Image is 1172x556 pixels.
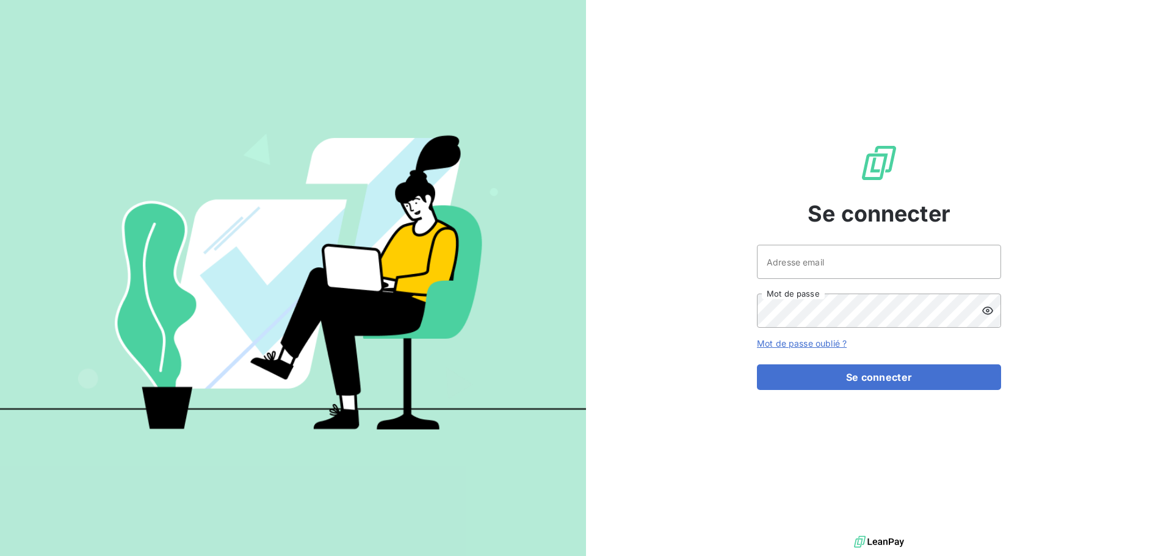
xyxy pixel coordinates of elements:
input: placeholder [757,245,1001,279]
span: Se connecter [808,197,950,230]
button: Se connecter [757,364,1001,390]
img: Logo LeanPay [859,143,899,182]
img: logo [854,533,904,551]
a: Mot de passe oublié ? [757,338,847,348]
